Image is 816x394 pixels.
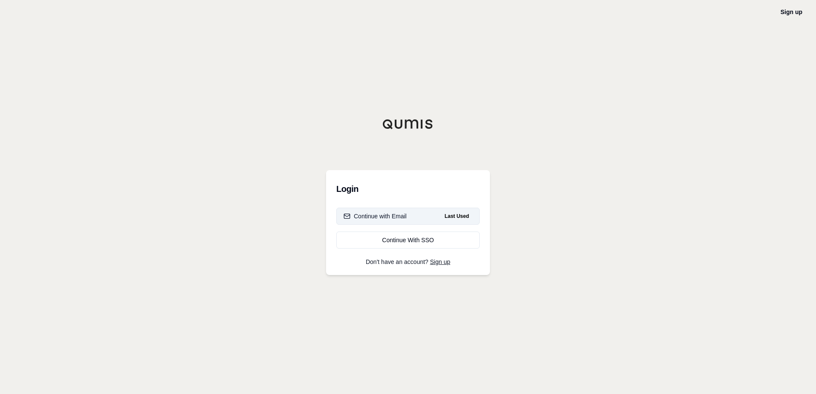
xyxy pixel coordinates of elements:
[441,211,472,221] span: Last Used
[430,258,450,265] a: Sign up
[781,9,802,15] a: Sign up
[344,212,407,220] div: Continue with Email
[382,119,434,129] img: Qumis
[336,180,480,197] h3: Login
[336,259,480,265] p: Don't have an account?
[336,208,480,225] button: Continue with EmailLast Used
[336,232,480,249] a: Continue With SSO
[344,236,472,244] div: Continue With SSO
